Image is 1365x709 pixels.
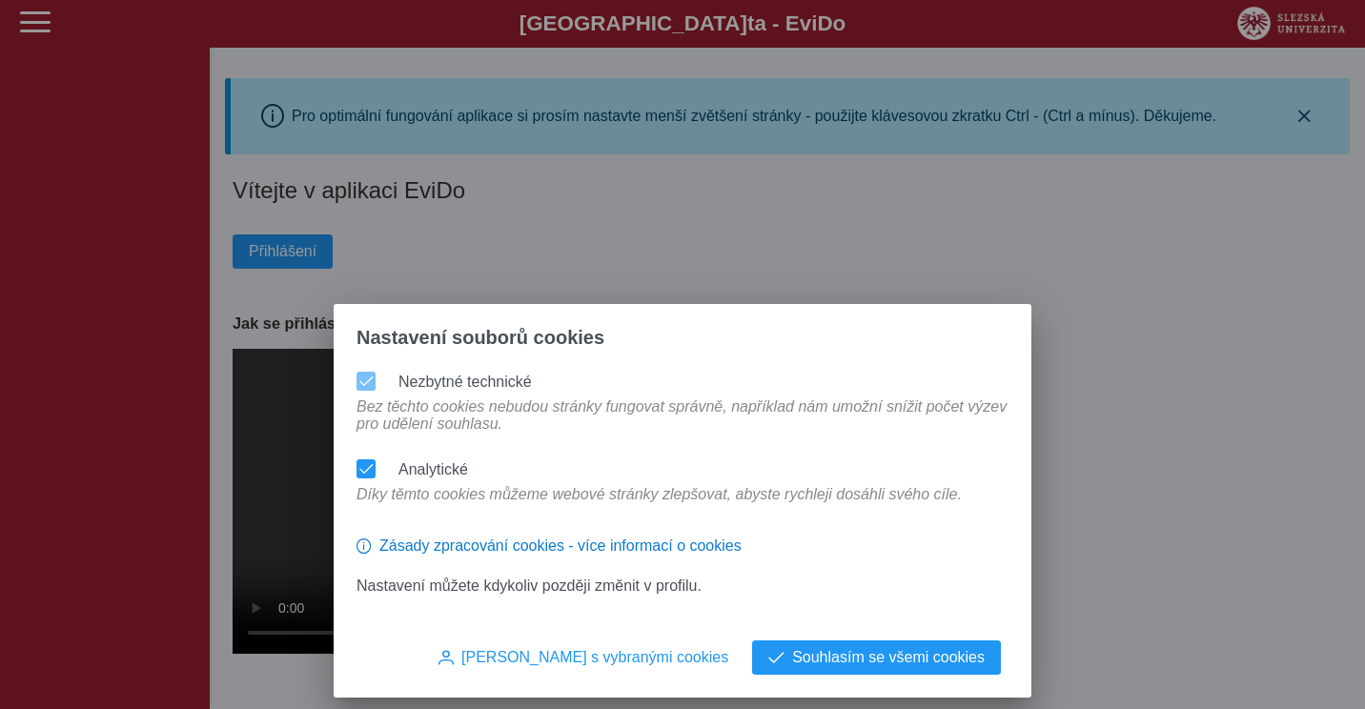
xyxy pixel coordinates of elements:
[357,530,742,562] button: Zásady zpracování cookies - více informací o cookies
[357,545,742,561] a: Zásady zpracování cookies - více informací o cookies
[792,649,985,666] span: Souhlasím se všemi cookies
[379,537,742,555] span: Zásady zpracování cookies - více informací o cookies
[349,486,969,522] div: Díky těmto cookies můžeme webové stránky zlepšovat, abyste rychleji dosáhli svého cíle.
[357,327,604,349] span: Nastavení souborů cookies
[752,640,1001,675] button: Souhlasím se všemi cookies
[461,649,728,666] span: [PERSON_NAME] s vybranými cookies
[398,374,532,390] label: Nezbytné technické
[422,640,744,675] button: [PERSON_NAME] s vybranými cookies
[349,398,1016,452] div: Bez těchto cookies nebudou stránky fungovat správně, například nám umožní snížit počet výzev pro ...
[357,577,1008,595] p: Nastavení můžete kdykoliv později změnit v profilu.
[398,461,468,477] label: Analytické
